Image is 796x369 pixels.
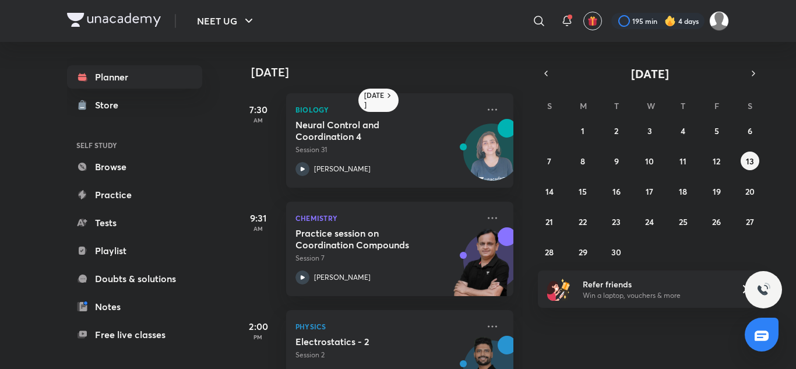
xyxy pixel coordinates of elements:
p: [PERSON_NAME] [314,164,371,174]
abbr: September 11, 2025 [679,156,686,167]
abbr: September 16, 2025 [612,186,621,197]
abbr: September 24, 2025 [645,216,654,227]
a: Notes [67,295,202,318]
button: September 13, 2025 [741,152,759,170]
button: September 4, 2025 [674,121,692,140]
abbr: Tuesday [614,100,619,111]
div: Store [95,98,125,112]
abbr: September 13, 2025 [746,156,754,167]
button: September 6, 2025 [741,121,759,140]
button: September 22, 2025 [573,212,592,231]
button: September 17, 2025 [640,182,659,201]
abbr: September 26, 2025 [712,216,721,227]
a: Playlist [67,239,202,262]
h5: 7:30 [235,103,281,117]
abbr: September 3, 2025 [647,125,652,136]
a: Doubts & solutions [67,267,202,290]
button: avatar [583,12,602,30]
abbr: September 17, 2025 [646,186,653,197]
abbr: September 28, 2025 [545,247,554,258]
p: [PERSON_NAME] [314,272,371,283]
abbr: Saturday [748,100,752,111]
img: Mahi Singh [709,11,729,31]
abbr: September 8, 2025 [580,156,585,167]
button: September 1, 2025 [573,121,592,140]
abbr: September 15, 2025 [579,186,587,197]
img: Avatar [464,130,520,186]
a: Store [67,93,202,117]
button: September 20, 2025 [741,182,759,201]
button: September 9, 2025 [607,152,626,170]
span: [DATE] [631,66,669,82]
button: September 24, 2025 [640,212,659,231]
abbr: September 2, 2025 [614,125,618,136]
button: September 27, 2025 [741,212,759,231]
button: September 29, 2025 [573,243,592,261]
button: NEET UG [190,9,263,33]
abbr: September 10, 2025 [645,156,654,167]
h5: Practice session on Coordination Compounds [295,227,441,251]
abbr: September 6, 2025 [748,125,752,136]
h5: Neural Control and Coordination 4 [295,119,441,142]
abbr: September 25, 2025 [679,216,688,227]
a: Practice [67,183,202,206]
abbr: Thursday [681,100,685,111]
img: avatar [587,16,598,26]
h5: 2:00 [235,319,281,333]
p: Chemistry [295,211,478,225]
a: Company Logo [67,13,161,30]
abbr: September 14, 2025 [545,186,554,197]
abbr: Friday [714,100,719,111]
button: September 19, 2025 [707,182,726,201]
button: September 5, 2025 [707,121,726,140]
a: Browse [67,155,202,178]
h6: [DATE] [364,91,385,110]
button: September 25, 2025 [674,212,692,231]
p: Physics [295,319,478,333]
a: Free live classes [67,323,202,346]
p: Session 31 [295,145,478,155]
p: PM [235,333,281,340]
p: Session 2 [295,350,478,360]
abbr: September 29, 2025 [579,247,587,258]
img: referral [547,277,570,301]
abbr: September 18, 2025 [679,186,687,197]
button: September 12, 2025 [707,152,726,170]
button: September 23, 2025 [607,212,626,231]
img: Company Logo [67,13,161,27]
abbr: September 12, 2025 [713,156,720,167]
button: [DATE] [554,65,745,82]
button: September 21, 2025 [540,212,559,231]
button: September 28, 2025 [540,243,559,261]
abbr: September 4, 2025 [681,125,685,136]
abbr: September 7, 2025 [547,156,551,167]
button: September 30, 2025 [607,243,626,261]
abbr: September 1, 2025 [581,125,584,136]
abbr: September 21, 2025 [545,216,553,227]
img: unacademy [449,227,513,308]
abbr: September 30, 2025 [611,247,621,258]
abbr: September 22, 2025 [579,216,587,227]
h5: 9:31 [235,211,281,225]
button: September 14, 2025 [540,182,559,201]
p: AM [235,117,281,124]
p: Session 7 [295,253,478,263]
button: September 7, 2025 [540,152,559,170]
p: AM [235,225,281,232]
abbr: September 27, 2025 [746,216,754,227]
button: September 10, 2025 [640,152,659,170]
button: September 18, 2025 [674,182,692,201]
abbr: September 9, 2025 [614,156,619,167]
button: September 15, 2025 [573,182,592,201]
button: September 26, 2025 [707,212,726,231]
a: Planner [67,65,202,89]
abbr: Monday [580,100,587,111]
abbr: September 23, 2025 [612,216,621,227]
abbr: September 20, 2025 [745,186,755,197]
button: September 8, 2025 [573,152,592,170]
p: Win a laptop, vouchers & more [583,290,726,301]
h6: SELF STUDY [67,135,202,155]
button: September 3, 2025 [640,121,659,140]
abbr: Wednesday [647,100,655,111]
img: ttu [756,283,770,297]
